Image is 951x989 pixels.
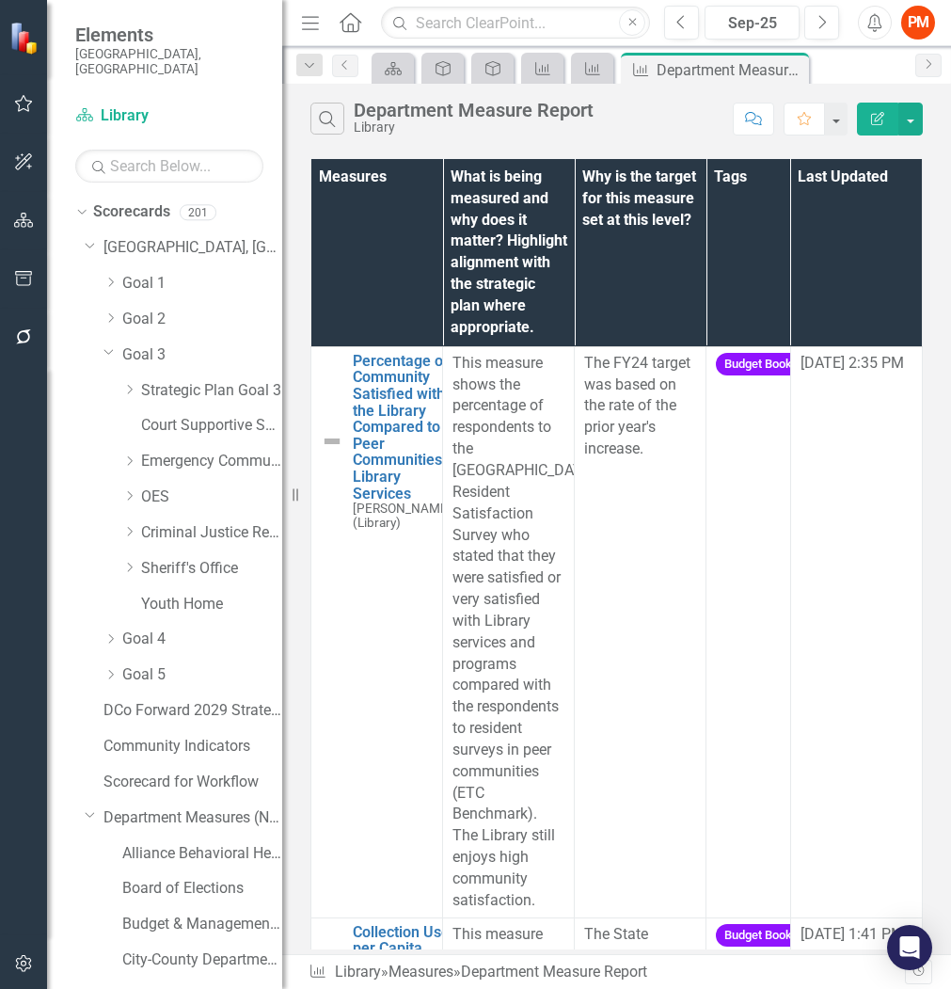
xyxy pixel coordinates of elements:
[122,878,282,900] a: Board of Elections
[103,772,282,793] a: Scorecard for Workflow
[141,594,282,615] a: Youth Home
[311,346,443,917] td: Double-Click to Edit Right Click for Context Menu
[901,6,935,40] button: PM
[716,924,800,948] span: Budget Book
[141,451,282,472] a: Emergency Communications/911
[122,629,282,650] a: Goal 4
[141,522,282,544] a: Criminal Justice Resource Center
[705,6,800,40] button: Sep-25
[122,273,282,295] a: Goal 1
[75,105,263,127] a: Library
[354,120,594,135] div: Library
[103,807,282,829] a: Department Measures (New)
[381,7,650,40] input: Search ClearPoint...
[122,843,282,865] a: Alliance Behavioral Health
[321,944,343,966] img: Not Defined
[122,949,282,971] a: City-County Departments
[103,237,282,259] a: [GEOGRAPHIC_DATA], [GEOGRAPHIC_DATA]
[321,430,343,453] img: Not Defined
[75,24,263,46] span: Elements
[388,963,453,981] a: Measures
[353,502,452,530] small: [PERSON_NAME] (Library)
[75,150,263,183] input: Search Below...
[584,354,690,457] span: The FY24 target was based on the rate of the prior year's increase.
[122,664,282,686] a: Goal 5
[452,354,648,909] span: This measure shows the percentage of respondents to the [GEOGRAPHIC_DATA]/County Resident Satisfa...
[122,309,282,330] a: Goal 2
[575,346,706,917] td: Double-Click to Edit
[657,58,804,82] div: Department Measure Report
[141,380,282,402] a: Strategic Plan Goal 3
[9,22,42,55] img: ClearPoint Strategy
[141,487,282,508] a: OES
[335,963,381,981] a: Library
[353,353,452,502] a: Percentage of Community Satisfied with the Library Compared to Peer Communities Library Services
[103,700,282,722] a: DCo Forward 2029 Strategic Plan
[75,46,263,77] small: [GEOGRAPHIC_DATA], [GEOGRAPHIC_DATA]
[122,344,282,366] a: Goal 3
[711,12,793,35] div: Sep-25
[122,914,282,935] a: Budget & Management Services
[353,924,452,957] a: Collection Use per Capita
[800,924,912,946] div: [DATE] 1:41 PM
[141,415,282,437] a: Court Supportive Services
[887,925,932,970] div: Open Intercom Messenger
[309,962,905,983] div: » »
[141,558,282,580] a: Sheriff's Office
[716,353,800,376] span: Budget Book
[103,736,282,758] a: Community Indicators
[706,346,791,917] td: Double-Click to Edit
[443,346,575,917] td: Double-Click to Edit
[354,100,594,120] div: Department Measure Report
[800,353,912,375] div: [DATE] 2:35 PM
[461,963,647,981] div: Department Measure Report
[180,204,216,220] div: 201
[93,201,170,223] a: Scorecards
